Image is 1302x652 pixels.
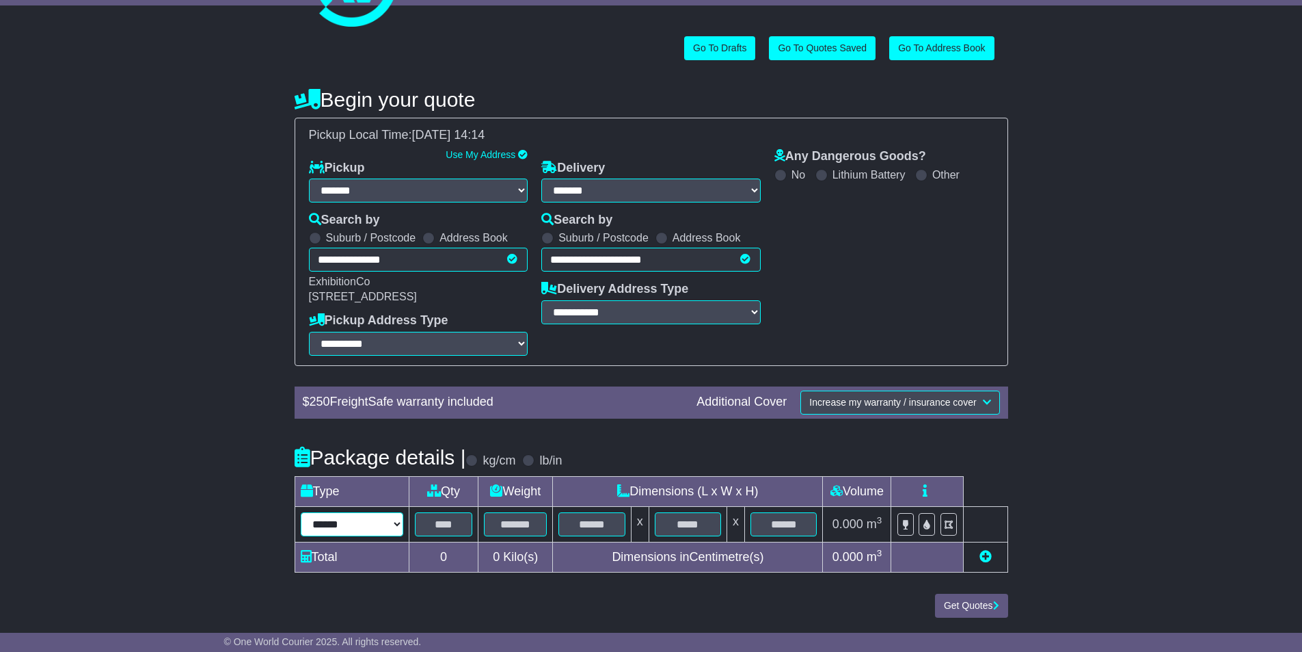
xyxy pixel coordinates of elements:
div: Pickup Local Time: [302,128,1001,143]
td: Weight [478,476,553,506]
label: Suburb / Postcode [558,231,649,244]
label: Suburb / Postcode [326,231,416,244]
label: Address Book [673,231,741,244]
label: Address Book [439,231,508,244]
sup: 3 [877,548,882,558]
a: Go To Drafts [684,36,755,60]
span: Increase my warranty / insurance cover [809,397,976,408]
label: Pickup Address Type [309,313,448,328]
span: 0.000 [832,550,863,564]
h4: Package details | [295,446,466,469]
label: lb/in [539,454,562,469]
span: m [867,517,882,531]
label: No [791,168,805,181]
button: Get Quotes [935,594,1008,618]
a: Go To Quotes Saved [769,36,876,60]
label: Search by [541,213,612,228]
td: x [727,506,745,542]
span: m [867,550,882,564]
label: Lithium Battery [832,168,906,181]
a: Go To Address Book [889,36,994,60]
a: Add new item [979,550,992,564]
h4: Begin your quote [295,88,1008,111]
sup: 3 [877,515,882,525]
label: Other [932,168,960,181]
label: Search by [309,213,380,228]
td: 0 [409,542,478,572]
td: Dimensions (L x W x H) [553,476,823,506]
span: ExhibitionCo [309,276,370,287]
td: Dimensions in Centimetre(s) [553,542,823,572]
td: x [631,506,649,542]
div: Additional Cover [690,395,794,410]
div: $ FreightSafe warranty included [296,395,690,410]
label: Delivery [541,161,605,176]
span: 0.000 [832,517,863,531]
td: Type [295,476,409,506]
td: Qty [409,476,478,506]
span: 0 [493,550,500,564]
label: kg/cm [483,454,515,469]
td: Volume [823,476,891,506]
a: Use My Address [446,149,515,160]
td: Kilo(s) [478,542,553,572]
span: 250 [310,395,330,408]
span: [STREET_ADDRESS] [309,291,417,302]
label: Any Dangerous Goods? [774,149,926,164]
label: Pickup [309,161,365,176]
td: Total [295,542,409,572]
button: Increase my warranty / insurance cover [800,391,999,415]
span: [DATE] 14:14 [412,128,485,142]
span: © One World Courier 2025. All rights reserved. [224,636,422,647]
label: Delivery Address Type [541,282,688,297]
